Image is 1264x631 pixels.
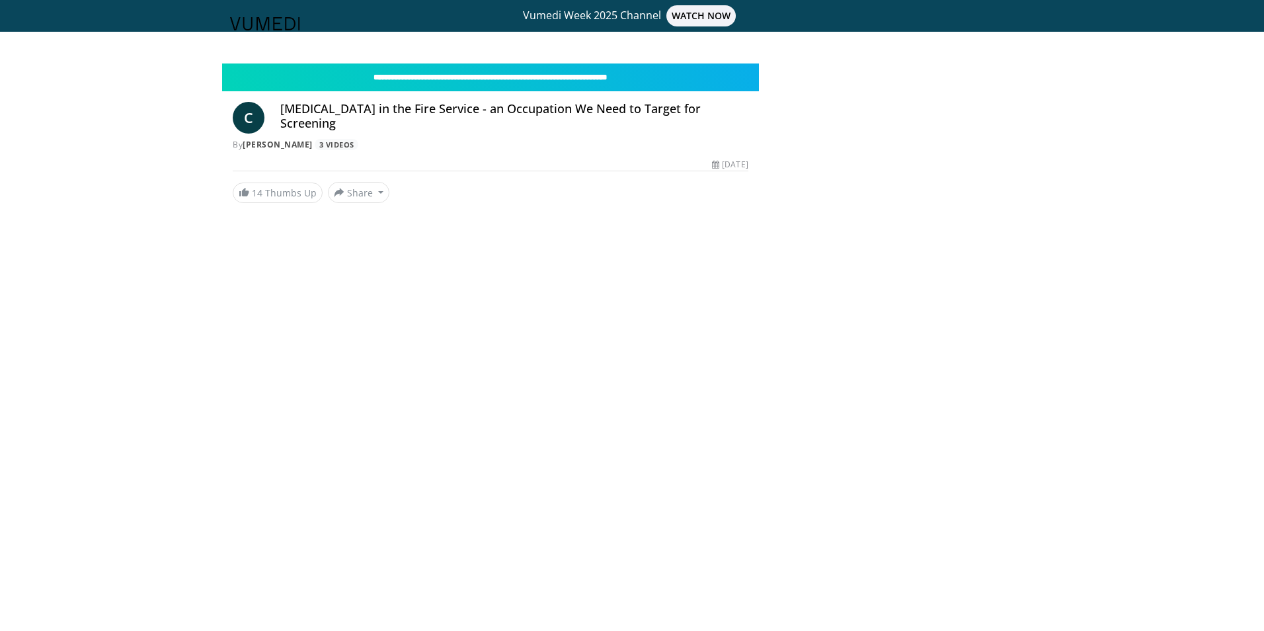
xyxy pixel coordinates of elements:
[233,139,748,151] div: By
[328,182,389,203] button: Share
[315,139,358,150] a: 3 Videos
[280,102,748,130] h4: [MEDICAL_DATA] in the Fire Service - an Occupation We Need to Target for Screening
[230,17,300,30] img: VuMedi Logo
[233,102,264,134] a: C
[243,139,313,150] a: [PERSON_NAME]
[233,183,323,203] a: 14 Thumbs Up
[712,159,748,171] div: [DATE]
[252,187,262,199] span: 14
